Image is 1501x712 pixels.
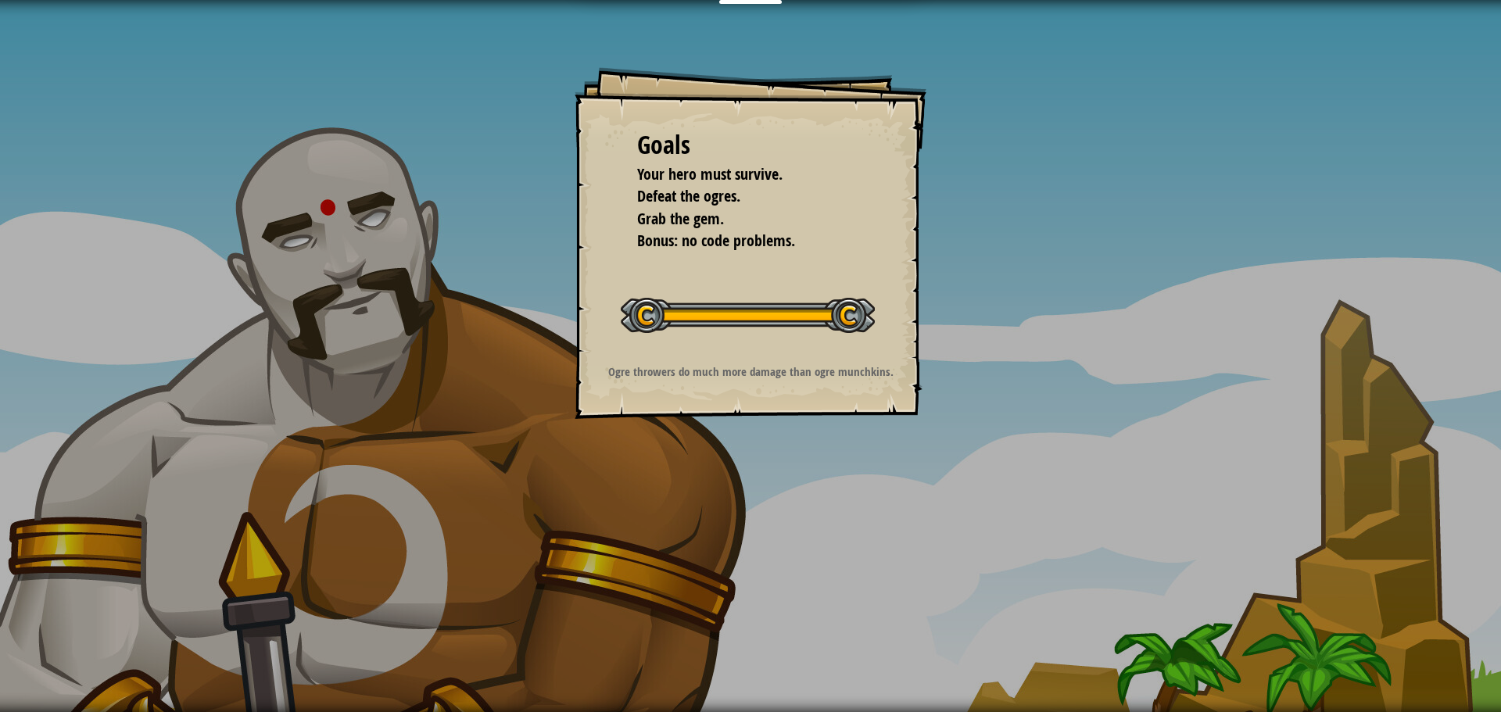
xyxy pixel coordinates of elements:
li: Grab the gem. [618,208,860,231]
span: Defeat the ogres. [637,185,740,206]
span: Grab the gem. [637,208,724,229]
div: Goals [637,127,864,163]
span: Your hero must survive. [637,163,783,184]
li: Defeat the ogres. [618,185,860,208]
p: Ogre throwers do much more damage than ogre munchkins. [594,363,908,380]
li: Bonus: no code problems. [618,230,860,252]
span: Bonus: no code problems. [637,230,795,251]
li: Your hero must survive. [618,163,860,186]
